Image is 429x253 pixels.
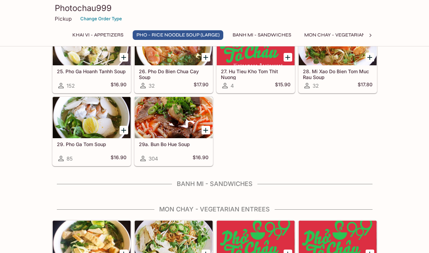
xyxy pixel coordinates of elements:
h5: $15.90 [275,81,290,90]
h5: 29. Pho Ga Tom Soup [57,141,126,147]
span: 85 [67,155,73,162]
button: Add 29a. Bun Bo Hue Soup [202,126,210,134]
a: 28. Mi Xao Do Bien Tom Muc Rau Soup32$17.80 [298,24,377,93]
span: 32 [313,82,319,89]
span: 4 [231,82,234,89]
button: Add 26. Pho Do Bien Chua Cay Soup [202,53,210,62]
div: 29a. Bun Bo Hue Soup [135,97,213,138]
button: Add 29. Pho Ga Tom Soup [120,126,128,134]
div: 26. Pho Do Bien Chua Cay Soup [135,24,213,65]
div: 28. Mi Xao Do Bien Tom Muc Rau Soup [299,24,377,65]
p: Pickup [55,15,72,22]
button: Add 25. Pho Ga Hoanh Tanhh Soup [120,53,128,62]
a: 26. Pho Do Bien Chua Cay Soup32$17.90 [134,24,213,93]
h5: $17.90 [194,81,208,90]
button: Khai Vi - Appetizers [69,30,127,40]
span: 32 [149,82,155,89]
h5: 26. Pho Do Bien Chua Cay Soup [139,68,208,80]
h4: Mon Chay - Vegetarian Entrees [52,206,377,213]
h4: Banh Mi - Sandwiches [52,180,377,188]
h3: Photochau999 [55,3,375,13]
button: Banh Mi - Sandwiches [229,30,295,40]
div: 27. Hu Tieu Kho Tom Thit Nuong [217,24,295,65]
h5: $16.90 [111,81,126,90]
h5: $17.80 [358,81,372,90]
a: 27. Hu Tieu Kho Tom Thit Nuong4$15.90 [216,24,295,93]
button: Add 28. Mi Xao Do Bien Tom Muc Rau Soup [366,53,374,62]
h5: 27. Hu Tieu Kho Tom Thit Nuong [221,68,290,80]
button: Mon Chay - Vegetarian Entrees [300,30,392,40]
h5: $16.90 [111,154,126,163]
h5: 29a. Bun Bo Hue Soup [139,141,208,147]
h5: 25. Pho Ga Hoanh Tanhh Soup [57,68,126,74]
div: 25. Pho Ga Hoanh Tanhh Soup [53,24,131,65]
div: 29. Pho Ga Tom Soup [53,97,131,138]
h5: 28. Mi Xao Do Bien Tom Muc Rau Soup [303,68,372,80]
a: 29. Pho Ga Tom Soup85$16.90 [52,97,131,166]
button: Pho - Rice Noodle Soup (Large) [133,30,223,40]
button: Add 27. Hu Tieu Kho Tom Thit Nuong [284,53,292,62]
a: 25. Pho Ga Hoanh Tanhh Soup152$16.90 [52,24,131,93]
h5: $16.90 [193,154,208,163]
span: 304 [149,155,158,162]
button: Change Order Type [77,13,125,24]
a: 29a. Bun Bo Hue Soup304$16.90 [134,97,213,166]
span: 152 [67,82,75,89]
